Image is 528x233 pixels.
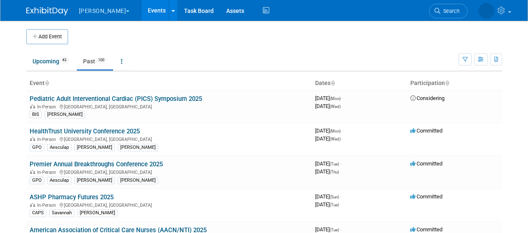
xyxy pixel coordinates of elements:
[30,137,35,141] img: In-Person Event
[330,162,339,166] span: (Tue)
[410,193,442,200] span: Committed
[37,104,58,110] span: In-Person
[445,80,449,86] a: Sort by Participation Type
[30,95,202,103] a: Pediatric Adult Interventional Cardiac (PICS) Symposium 2025
[342,128,343,134] span: -
[30,144,44,151] div: GPO
[410,160,442,167] span: Committed
[118,144,158,151] div: [PERSON_NAME]
[315,226,341,233] span: [DATE]
[49,209,74,217] div: Savannah
[30,170,35,174] img: In-Person Event
[315,135,341,142] span: [DATE]
[315,128,343,134] span: [DATE]
[340,160,341,167] span: -
[77,53,113,69] a: Past100
[30,177,44,184] div: GPO
[30,209,46,217] div: CAPS
[60,57,69,63] span: 43
[37,170,58,175] span: In-Person
[330,96,341,101] span: (Mon)
[26,29,68,44] button: Add Event
[30,193,114,201] a: ASHP Pharmacy Futures 2025
[315,95,343,101] span: [DATE]
[315,168,339,175] span: [DATE]
[74,144,115,151] div: [PERSON_NAME]
[26,7,68,15] img: ExhibitDay
[30,201,308,208] div: [GEOGRAPHIC_DATA], [GEOGRAPHIC_DATA]
[37,203,58,208] span: In-Person
[30,160,163,168] a: Premier Annual Breakthroughs Conference 2025
[74,177,115,184] div: [PERSON_NAME]
[96,57,107,63] span: 100
[312,76,407,90] th: Dates
[315,103,341,109] span: [DATE]
[30,103,308,110] div: [GEOGRAPHIC_DATA], [GEOGRAPHIC_DATA]
[30,168,308,175] div: [GEOGRAPHIC_DATA], [GEOGRAPHIC_DATA]
[330,137,341,141] span: (Wed)
[330,203,339,207] span: (Tue)
[410,226,442,233] span: Committed
[26,76,312,90] th: Event
[410,95,445,101] span: Considering
[30,128,140,135] a: HealthTrust University Conference 2025
[410,128,442,134] span: Committed
[30,135,308,142] div: [GEOGRAPHIC_DATA], [GEOGRAPHIC_DATA]
[47,177,71,184] div: Aesculap
[118,177,158,184] div: [PERSON_NAME]
[331,80,335,86] a: Sort by Start Date
[315,160,341,167] span: [DATE]
[340,226,341,233] span: -
[330,170,339,174] span: (Thu)
[340,193,341,200] span: -
[77,209,118,217] div: [PERSON_NAME]
[315,193,341,200] span: [DATE]
[30,104,35,108] img: In-Person Event
[45,111,85,118] div: [PERSON_NAME]
[330,195,339,199] span: (Sun)
[478,3,494,19] img: Dawn Brown
[429,4,467,18] a: Search
[330,228,339,232] span: (Tue)
[26,53,75,69] a: Upcoming43
[37,137,58,142] span: In-Person
[330,129,341,133] span: (Mon)
[45,80,49,86] a: Sort by Event Name
[315,201,339,208] span: [DATE]
[330,104,341,109] span: (Wed)
[342,95,343,101] span: -
[47,144,71,151] div: Aesculap
[30,111,42,118] div: BIS
[407,76,502,90] th: Participation
[30,203,35,207] img: In-Person Event
[440,8,460,14] span: Search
